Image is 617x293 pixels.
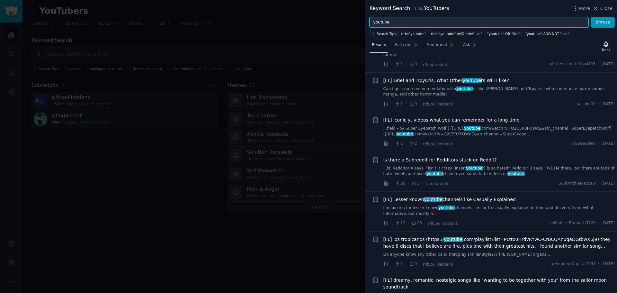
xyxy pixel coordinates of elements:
span: · [405,61,407,68]
a: "youtube" OR "like" [486,30,522,37]
div: "youtube" AND NOT "like" [525,32,569,36]
span: · [391,180,392,187]
a: Can I get some recommendations foryoutubers like [PERSON_NAME] and Trpycris, who summarize horror... [383,86,615,97]
span: · [391,261,392,268]
span: 0 [409,101,417,107]
a: [IIL] Lesser knownyoutubechannels like Casually Explained [383,196,516,203]
span: Search Tips [377,32,396,36]
span: youtube [438,206,455,210]
span: · [598,101,599,107]
span: · [424,220,425,227]
span: r/ifyoulikeblank [428,221,458,226]
a: Patterns [393,40,420,53]
div: Track [602,48,610,52]
span: youtube [424,197,443,202]
a: Do anyone know any other band that play similar style??? [PERSON_NAME] organs... [383,252,615,258]
span: 3 [411,181,419,187]
span: u/EngineerCapital7591 [550,261,596,267]
span: youtube [464,126,481,131]
span: u/Professional-Cow4193 [548,61,595,67]
a: Is there a Subreddit for Redditors stuck on Reddit? [383,157,497,163]
span: u/Mobile_Rhubarb9720 [550,220,596,226]
span: 0 [409,261,417,267]
span: · [391,141,392,147]
span: youtube [466,166,483,170]
span: · [419,261,421,268]
div: Keyword Search YouTubers [370,5,449,13]
span: [DATE] [602,261,615,267]
span: · [598,261,599,267]
a: Sentiment [425,40,456,53]
span: · [598,141,599,147]
span: [DATE] [602,181,615,187]
span: [IIL] Lesser known channels like Casually Explained [383,196,516,203]
a: title:"youtube" AND title:"like" [430,30,483,37]
span: youtube [507,171,525,176]
span: · [408,180,409,187]
span: · [598,61,599,67]
span: 2 [409,141,417,147]
span: · [598,181,599,187]
span: r/ifyoulikeblank [423,142,453,146]
span: Results [372,42,386,48]
span: · [391,61,392,68]
span: in [412,6,416,12]
span: · [391,220,392,227]
a: [IIL] dreamy, romantic, nostalgic songs like "wanting to be together with you" from the sailor mo... [383,277,615,290]
div: title:"youtube" AND title:"like" [431,32,482,36]
span: [DATE] [602,220,615,226]
span: [DATE] [602,61,615,67]
span: · [419,101,421,107]
a: "youtube" AND NOT "like" [524,30,570,37]
span: Close [600,5,613,12]
span: 1 [395,141,403,147]
a: title:"youtube" [400,30,427,37]
span: 20 [395,181,405,187]
span: 1 [395,61,403,67]
a: Ask [461,40,479,53]
span: [DATE] [602,141,615,147]
span: Sentiment [427,42,447,48]
span: Ask [463,42,470,48]
span: [IIL] Grief and TrpyCris, What Other rs Will I like? [383,77,509,84]
span: r/ifyoulikeblank [423,262,453,267]
span: youtube [426,171,443,176]
span: · [405,141,407,147]
a: [IIL] iconic yt videos what you can remember for a long time [383,117,520,124]
span: youtube [456,87,473,91]
span: youtube [396,132,414,136]
span: · [419,61,421,68]
span: More [579,5,590,12]
button: More [572,5,590,12]
a: ...is: Redditor A says, “isn’t it crazy (Insertyoutuber) is so hated” Redditor B says, “WDYM ther... [383,166,615,177]
span: [DATE] [602,101,615,107]
span: u/SirArchieMaccaw [559,181,596,187]
a: ...field - by Super Eyepatch Wolf ( [[URL].youtube.com/watch?v=O2C5R3FOWdE&ab\_channel=SuperEyepa... [383,126,615,137]
button: Browse [591,17,615,28]
span: · [419,141,421,147]
span: · [405,261,407,268]
a: [IIL] los tropicanos (https://youtube.com/playlist?list=PLttx0HrdvRYwC-CrBCQAn0qaDGtbwX6j9) they ... [383,236,615,250]
span: 0 [409,61,417,67]
button: Track [599,40,613,53]
button: Close [592,5,613,12]
span: 1 [395,101,403,107]
span: 23 [411,220,422,226]
span: u/cshin09 [577,101,596,107]
span: · [598,220,599,226]
span: youtube [462,78,481,83]
span: [IIL] los tropicanos (https:// .com/playlist?list=PLttx0HrdvRYwC-CrBCQAn0qaDGtbwX6j9) they have 8... [383,236,615,250]
div: title:"youtube" [401,32,426,36]
span: r/findareddit [423,62,447,67]
span: · [408,220,409,227]
span: r/findareddit [425,181,450,186]
span: 12 [395,220,405,226]
a: [IIL] Grief and TrpyCris, What Otheryoutubers Will I like? [383,77,509,84]
a: Results [370,40,388,53]
div: "youtube" OR "like" [487,32,520,36]
span: Patterns [395,42,411,48]
input: Try a keyword related to your business [370,17,588,28]
span: youtube [443,237,463,242]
